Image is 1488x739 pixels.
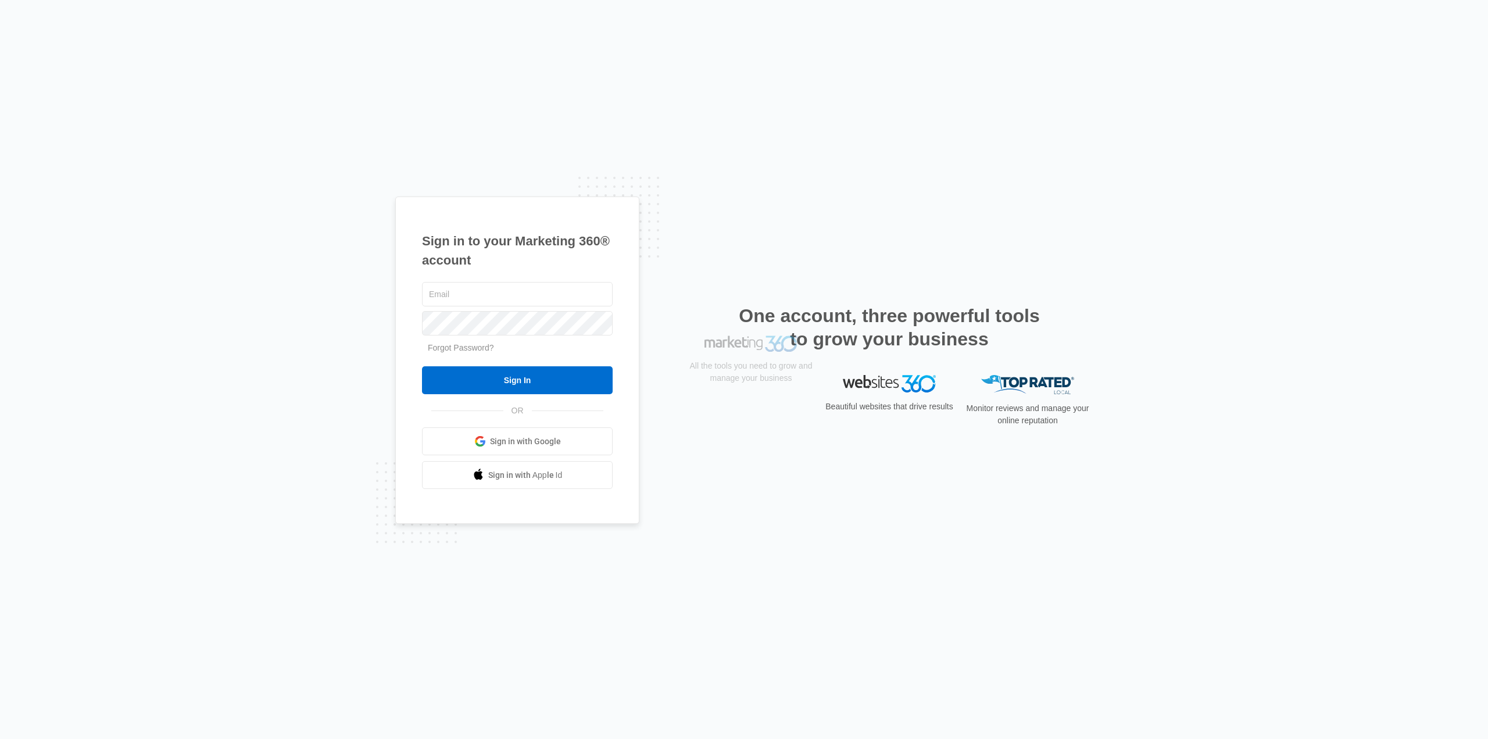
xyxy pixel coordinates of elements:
p: Beautiful websites that drive results [824,401,954,413]
img: Top Rated Local [981,375,1074,394]
img: Websites 360 [843,375,936,392]
a: Sign in with Google [422,427,613,455]
p: Monitor reviews and manage your online reputation [963,402,1093,427]
input: Email [422,282,613,306]
p: All the tools you need to grow and manage your business [686,399,816,424]
img: Marketing 360 [704,375,797,391]
a: Sign in with Apple Id [422,461,613,489]
input: Sign In [422,366,613,394]
span: Sign in with Google [490,435,561,448]
span: Sign in with Apple Id [488,469,563,481]
a: Forgot Password? [428,343,494,352]
h2: One account, three powerful tools to grow your business [735,304,1043,351]
span: OR [503,405,532,417]
h1: Sign in to your Marketing 360® account [422,231,613,270]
